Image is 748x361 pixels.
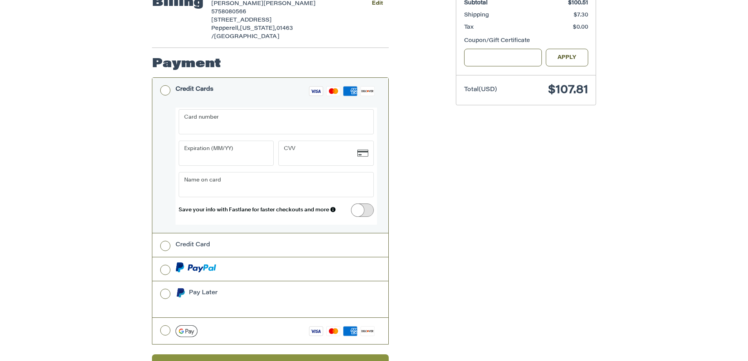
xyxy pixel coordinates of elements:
[176,238,210,251] div: Credit Card
[548,84,588,96] span: $107.81
[176,262,216,272] img: PayPal icon
[574,13,588,18] span: $7.30
[568,0,588,6] span: $100.51
[214,34,280,40] span: [GEOGRAPHIC_DATA]
[211,26,293,40] span: 01463 /
[263,1,316,7] span: [PERSON_NAME]
[464,37,588,45] div: Coupon/Gift Certificate
[284,141,357,165] iframe: Secure Credit Card Frame - CVV
[546,49,588,66] button: Apply
[464,25,474,30] span: Tax
[189,286,335,299] div: Pay Later
[176,83,214,96] div: Credit Cards
[184,141,257,165] iframe: Secure Credit Card Frame - Expiration Date
[464,49,542,66] input: Gift Certificate or Coupon Code
[211,18,272,23] span: [STREET_ADDRESS]
[211,26,240,31] span: Pepperell,
[184,110,357,134] iframe: Secure Credit Card Frame - Credit Card Number
[176,288,185,298] img: Pay Later icon
[211,9,246,15] span: 5758080566
[184,173,357,196] iframe: Secure Credit Card Frame - Cardholder Name
[211,1,263,7] span: [PERSON_NAME]
[464,13,489,18] span: Shipping
[176,300,336,307] iframe: PayPal Message 1
[152,56,221,72] h2: Payment
[464,0,488,6] span: Subtotal
[573,25,588,30] span: $0.00
[464,87,497,93] span: Total (USD)
[176,325,198,337] img: Google Pay icon
[240,26,276,31] span: [US_STATE],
